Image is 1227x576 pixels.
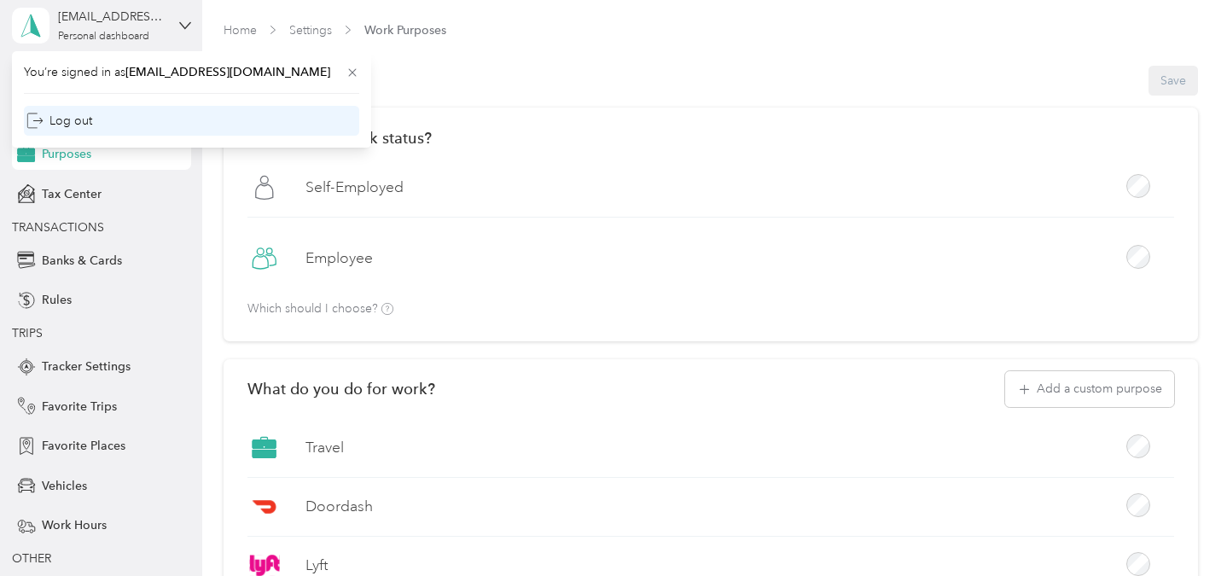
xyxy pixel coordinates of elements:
[364,21,446,39] span: Work Purposes
[305,437,344,458] label: Travel
[26,112,92,130] div: Log out
[42,185,102,203] span: Tax Center
[247,380,435,398] h2: What do you do for work?
[1005,371,1174,407] button: Add a custom purpose
[305,555,328,576] label: Lyft
[24,63,359,81] span: You’re signed in as
[12,551,51,566] span: OTHER
[58,8,165,26] div: [EMAIL_ADDRESS][DOMAIN_NAME]
[305,496,373,517] label: Doordash
[247,303,393,316] p: Which should I choose?
[1131,480,1227,576] iframe: Everlance-gr Chat Button Frame
[42,477,87,495] span: Vehicles
[12,220,104,235] span: TRANSACTIONS
[42,291,72,309] span: Rules
[224,23,257,38] a: Home
[42,358,131,375] span: Tracker Settings
[42,398,117,416] span: Favorite Trips
[247,129,1174,147] h2: What is your work status?
[289,23,332,38] a: Settings
[58,32,149,42] div: Personal dashboard
[42,252,122,270] span: Banks & Cards
[305,177,404,198] label: Self-Employed
[42,437,125,455] span: Favorite Places
[42,145,91,163] span: Purposes
[305,247,373,269] label: Employee
[12,326,43,340] span: TRIPS
[42,516,107,534] span: Work Hours
[125,65,330,79] span: [EMAIL_ADDRESS][DOMAIN_NAME]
